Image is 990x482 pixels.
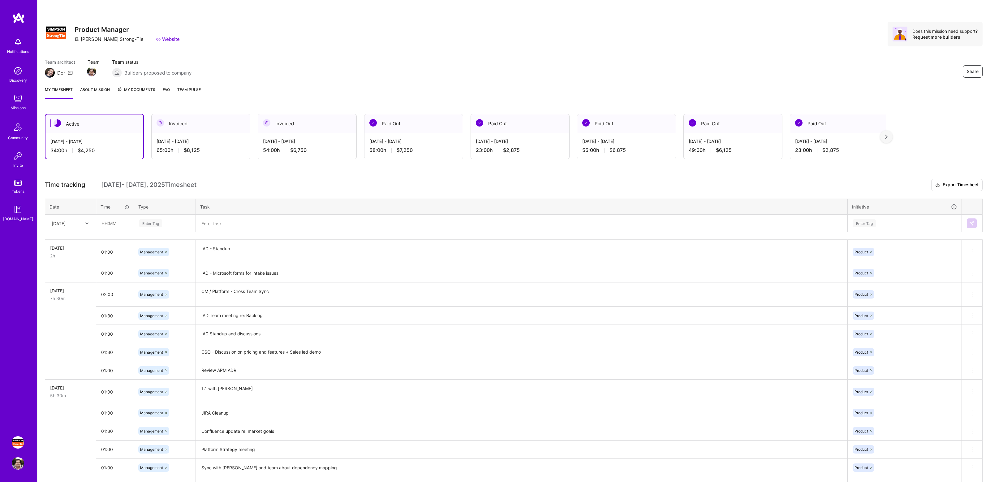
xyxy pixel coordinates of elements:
span: Product [854,292,868,297]
textarea: IAD Standup and discussions [196,325,847,342]
i: icon Chevron [85,222,88,225]
a: User Avatar [10,457,26,470]
img: right [885,135,888,139]
div: [DATE] - [DATE] [263,138,351,144]
span: Product [854,389,868,394]
i: icon Mail [68,70,73,75]
span: Team status [112,59,192,65]
a: Simpson Strong-Tie: Product Manager [10,436,26,449]
div: 23:00 h [795,147,884,153]
input: HH:MM [96,362,134,379]
input: HH:MM [96,459,134,476]
textarea: JIRA Cleanup [196,405,847,422]
img: Invoiced [157,119,164,127]
textarea: Confluence update re: market goals [196,423,847,440]
div: [DATE] [50,287,91,294]
img: Invoiced [263,119,270,127]
div: [DATE] - [DATE] [476,138,564,144]
span: $6,875 [609,147,626,153]
span: Product [854,411,868,415]
img: Builders proposed to company [112,68,122,78]
div: 7h 30m [50,295,91,302]
span: Management [140,411,163,415]
span: Team Pulse [177,87,201,92]
div: Notifications [7,48,29,55]
img: User Avatar [12,457,24,470]
img: Simpson Strong-Tie: Product Manager [12,436,24,449]
th: Task [196,199,848,215]
div: [DATE] [52,220,66,226]
img: Team Architect [45,68,55,78]
div: Paid Out [471,114,569,133]
span: Management [140,271,163,275]
div: Paid Out [790,114,889,133]
span: Builders proposed to company [124,70,192,76]
div: 5h 30m [50,392,91,399]
span: $6,125 [716,147,732,153]
div: [DOMAIN_NAME] [3,216,33,222]
span: Management [140,313,163,318]
div: [DATE] [50,385,91,391]
span: [DATE] - [DATE] , 2025 Timesheet [101,181,196,189]
img: Active [54,119,61,127]
div: [DATE] - [DATE] [795,138,884,144]
div: Does this mission need support? [912,28,978,34]
span: Product [854,429,868,433]
div: Community [8,135,28,141]
span: $2,875 [822,147,839,153]
div: 54:00 h [263,147,351,153]
input: HH:MM [96,344,134,360]
img: discovery [12,65,24,77]
a: Team Pulse [177,86,201,99]
div: Tokens [12,188,24,195]
div: [DATE] - [DATE] [157,138,245,144]
input: HH:MM [96,244,134,260]
textarea: CSQ - Discussion on pricing and features + Sales led demo [196,344,847,361]
span: Share [967,68,979,75]
h3: Product Manager [75,26,180,33]
div: Enter Tag [853,218,876,228]
div: [DATE] - [DATE] [50,138,138,145]
span: Management [140,429,163,433]
div: [DATE] - [DATE] [369,138,458,144]
span: Management [140,350,163,355]
button: Export Timesheet [931,179,983,191]
img: teamwork [12,92,24,105]
a: My Documents [117,86,155,99]
input: HH:MM [97,215,133,231]
span: $4,250 [78,147,95,154]
textarea: 1:1 with [PERSON_NAME] [196,380,847,403]
textarea: Review APM ADR [196,362,847,379]
img: Paid Out [582,119,590,127]
div: 55:00 h [582,147,671,153]
div: Discovery [9,77,27,84]
span: Product [854,368,868,373]
img: Paid Out [689,119,696,127]
textarea: CM / Platform - Cross Team Sync [196,283,847,306]
input: HH:MM [96,326,134,342]
div: Active [45,114,143,133]
div: [PERSON_NAME] Strong-Tie [75,36,144,42]
span: My Documents [117,86,155,93]
a: Team Member Avatar [88,67,96,77]
span: Team [88,59,100,65]
th: Date [45,199,96,215]
span: Product [854,447,868,452]
div: 34:00 h [50,147,138,154]
div: Enter Tag [139,218,162,228]
span: Product [854,313,868,318]
span: Product [854,332,868,336]
img: Company Logo [45,22,67,44]
textarea: Platform Strategy meeting [196,441,847,458]
textarea: IAD - Microsoft forms for intake issues [196,265,847,282]
textarea: IAD - Standup [196,240,847,264]
div: 23:00 h [476,147,564,153]
span: Product [854,271,868,275]
span: $2,875 [503,147,520,153]
span: $7,250 [397,147,413,153]
div: Paid Out [684,114,782,133]
img: Paid Out [476,119,483,127]
img: tokens [14,180,22,186]
div: Invoiced [258,114,356,133]
input: HH:MM [96,441,134,458]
